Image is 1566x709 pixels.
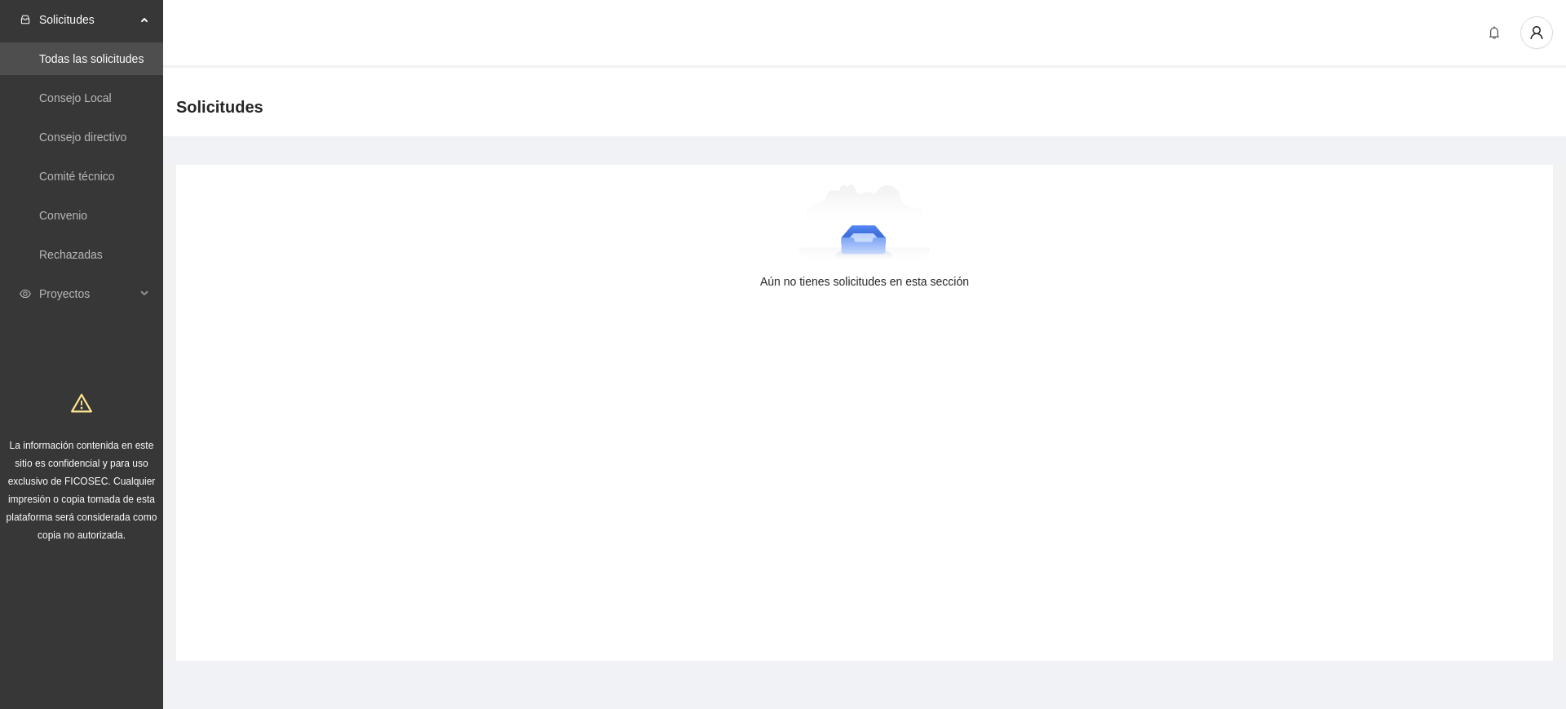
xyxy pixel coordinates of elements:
[39,3,135,36] span: Solicitudes
[7,440,157,541] span: La información contenida en este sitio es confidencial y para uso exclusivo de FICOSEC. Cualquier...
[1521,25,1552,40] span: user
[39,277,135,310] span: Proyectos
[39,170,115,183] a: Comité técnico
[39,52,144,65] a: Todas las solicitudes
[1482,26,1506,39] span: bell
[71,392,92,414] span: warning
[39,209,87,222] a: Convenio
[1520,16,1553,49] button: user
[176,94,263,120] span: Solicitudes
[20,14,31,25] span: inbox
[39,131,126,144] a: Consejo directivo
[1481,20,1507,46] button: bell
[39,91,112,104] a: Consejo Local
[20,288,31,299] span: eye
[39,248,103,261] a: Rechazadas
[798,184,931,266] img: Aún no tienes solicitudes en esta sección
[202,273,1527,290] div: Aún no tienes solicitudes en esta sección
